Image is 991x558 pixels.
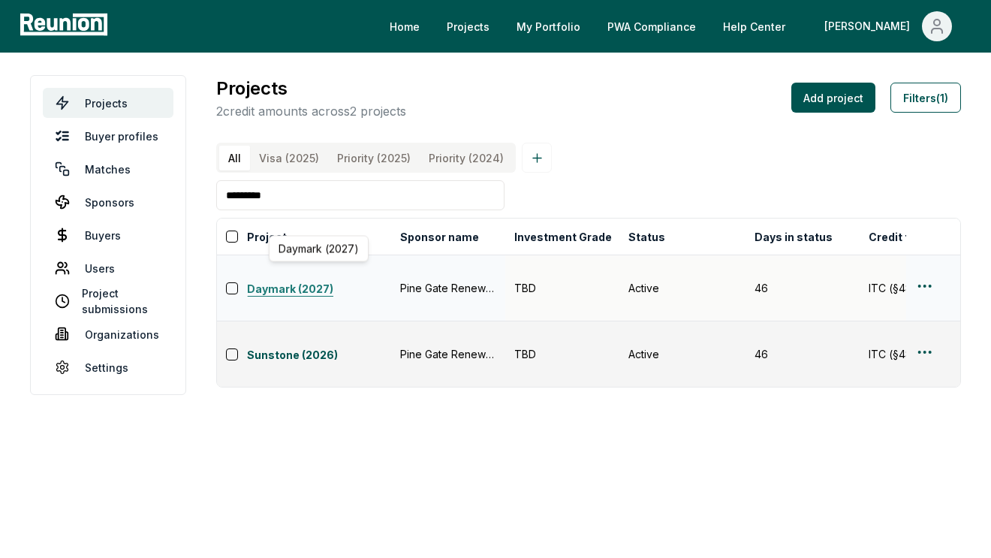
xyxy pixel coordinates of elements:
[711,11,797,41] a: Help Center
[216,102,406,120] p: 2 credit amounts across 2 projects
[244,222,290,252] button: Project
[824,11,916,41] div: [PERSON_NAME]
[628,280,736,296] div: Active
[755,280,851,296] div: 46
[43,187,173,217] a: Sponsors
[752,222,836,252] button: Days in status
[43,220,173,250] a: Buyers
[43,286,173,316] a: Project submissions
[250,146,328,170] button: Visa (2025)
[514,280,610,296] div: TBD
[43,154,173,184] a: Matches
[378,11,976,41] nav: Main
[511,222,615,252] button: Investment Grade
[869,346,965,362] div: ITC (§48)
[628,346,736,362] div: Active
[791,83,875,113] button: Add project
[625,222,668,252] button: Status
[400,346,496,362] div: Pine Gate Renewables
[43,319,173,349] a: Organizations
[514,346,610,362] div: TBD
[43,121,173,151] a: Buyer profiles
[43,352,173,382] a: Settings
[279,241,359,257] p: Daymark (2027)
[43,253,173,283] a: Users
[397,222,482,252] button: Sponsor name
[43,88,173,118] a: Projects
[247,281,391,299] a: Daymark (2027)
[420,146,513,170] button: Priority (2024)
[866,222,932,252] button: Credit type
[219,146,250,170] button: All
[247,344,391,365] button: Sunstone (2026)
[595,11,708,41] a: PWA Compliance
[505,11,592,41] a: My Portfolio
[755,346,851,362] div: 46
[400,280,496,296] div: Pine Gate Renewables
[247,347,391,365] a: Sunstone (2026)
[435,11,502,41] a: Projects
[247,278,391,299] button: Daymark (2027)
[378,11,432,41] a: Home
[812,11,964,41] button: [PERSON_NAME]
[328,146,420,170] button: Priority (2025)
[869,280,965,296] div: ITC (§48)
[890,83,961,113] button: Filters(1)
[216,75,406,102] h3: Projects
